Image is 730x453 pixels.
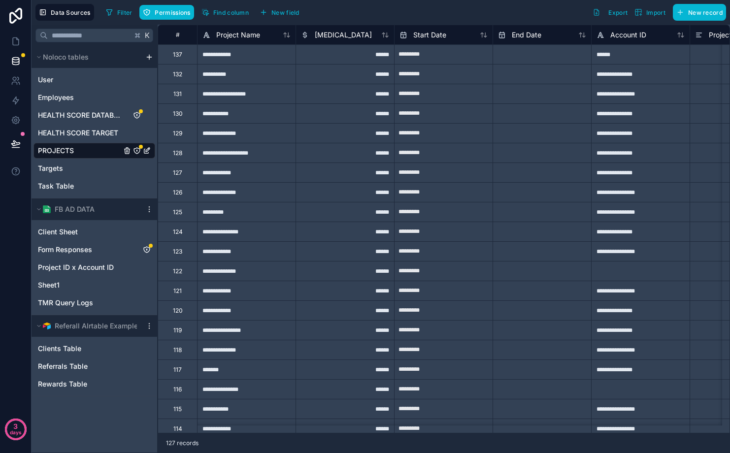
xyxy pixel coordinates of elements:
[144,32,151,39] span: K
[669,4,726,21] a: New record
[139,5,194,20] button: Permissions
[631,4,669,21] button: Import
[173,90,182,98] div: 131
[216,30,260,40] span: Project Name
[173,149,182,157] div: 128
[155,9,190,16] span: Permissions
[610,30,646,40] span: Account ID
[589,4,631,21] button: Export
[173,129,182,137] div: 129
[35,4,94,21] button: Data Sources
[173,189,182,196] div: 126
[173,248,182,256] div: 123
[646,9,665,16] span: Import
[173,346,182,354] div: 118
[173,169,182,177] div: 127
[271,9,299,16] span: New field
[173,208,182,216] div: 125
[688,9,723,16] span: New record
[173,51,182,59] div: 137
[256,5,303,20] button: New field
[173,405,182,413] div: 115
[13,421,18,431] p: 3
[173,307,183,315] div: 120
[173,228,183,236] div: 124
[51,9,91,16] span: Data Sources
[173,425,182,433] div: 114
[102,5,136,20] button: Filter
[10,425,22,439] p: days
[173,326,182,334] div: 119
[166,31,190,38] div: #
[173,386,182,393] div: 116
[173,366,182,374] div: 117
[413,30,446,40] span: Start Date
[173,287,182,295] div: 121
[608,9,628,16] span: Export
[315,30,372,40] span: [MEDICAL_DATA]
[166,439,199,447] span: 127 records
[673,4,726,21] button: New record
[173,70,182,78] div: 132
[117,9,133,16] span: Filter
[173,110,183,118] div: 130
[512,30,541,40] span: End Date
[139,5,198,20] a: Permissions
[213,9,249,16] span: Find column
[173,267,182,275] div: 122
[198,5,252,20] button: Find column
